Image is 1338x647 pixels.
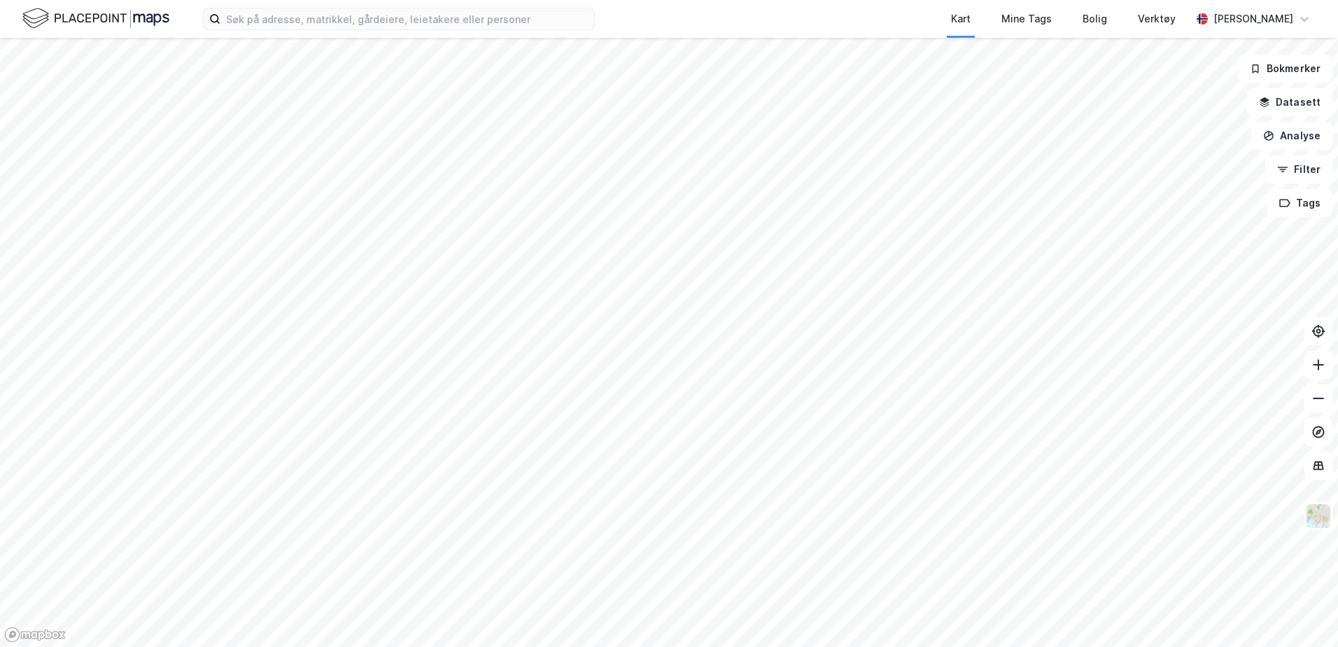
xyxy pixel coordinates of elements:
[1213,11,1293,27] div: [PERSON_NAME]
[1001,11,1052,27] div: Mine Tags
[22,6,169,31] img: logo.f888ab2527a4732fd821a326f86c7f29.svg
[1268,580,1338,647] div: Kontrollprogram for chat
[1138,11,1176,27] div: Verktøy
[1083,11,1107,27] div: Bolig
[1268,580,1338,647] iframe: Chat Widget
[951,11,971,27] div: Kart
[220,8,594,29] input: Søk på adresse, matrikkel, gårdeiere, leietakere eller personer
